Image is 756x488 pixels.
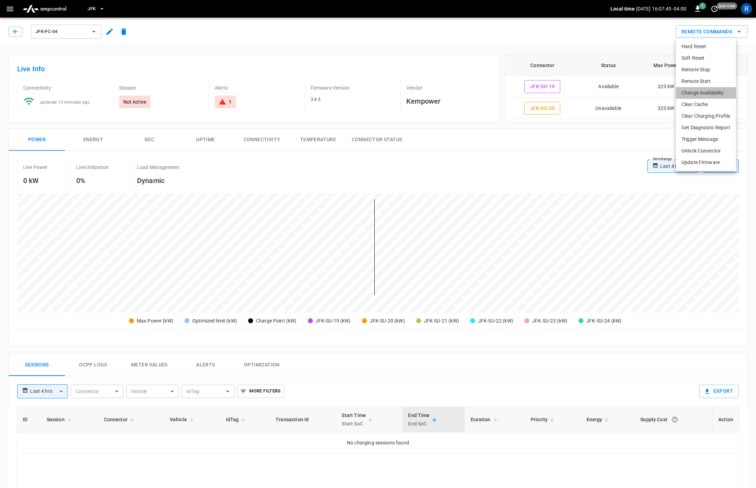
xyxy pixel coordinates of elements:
[676,76,736,87] li: Remote Start
[676,145,736,157] li: Unlock Connector
[676,99,736,110] li: Clear Cache
[676,134,736,145] li: Trigger Message
[676,64,736,76] li: Remote Stop
[676,41,736,52] li: Hard Reset
[676,52,736,64] li: Soft Reset
[676,110,736,122] li: Clear Charging Profile
[676,87,736,99] li: Change Availability
[676,157,736,168] li: Update Firmware
[676,122,736,134] li: Get Diagnostic Report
